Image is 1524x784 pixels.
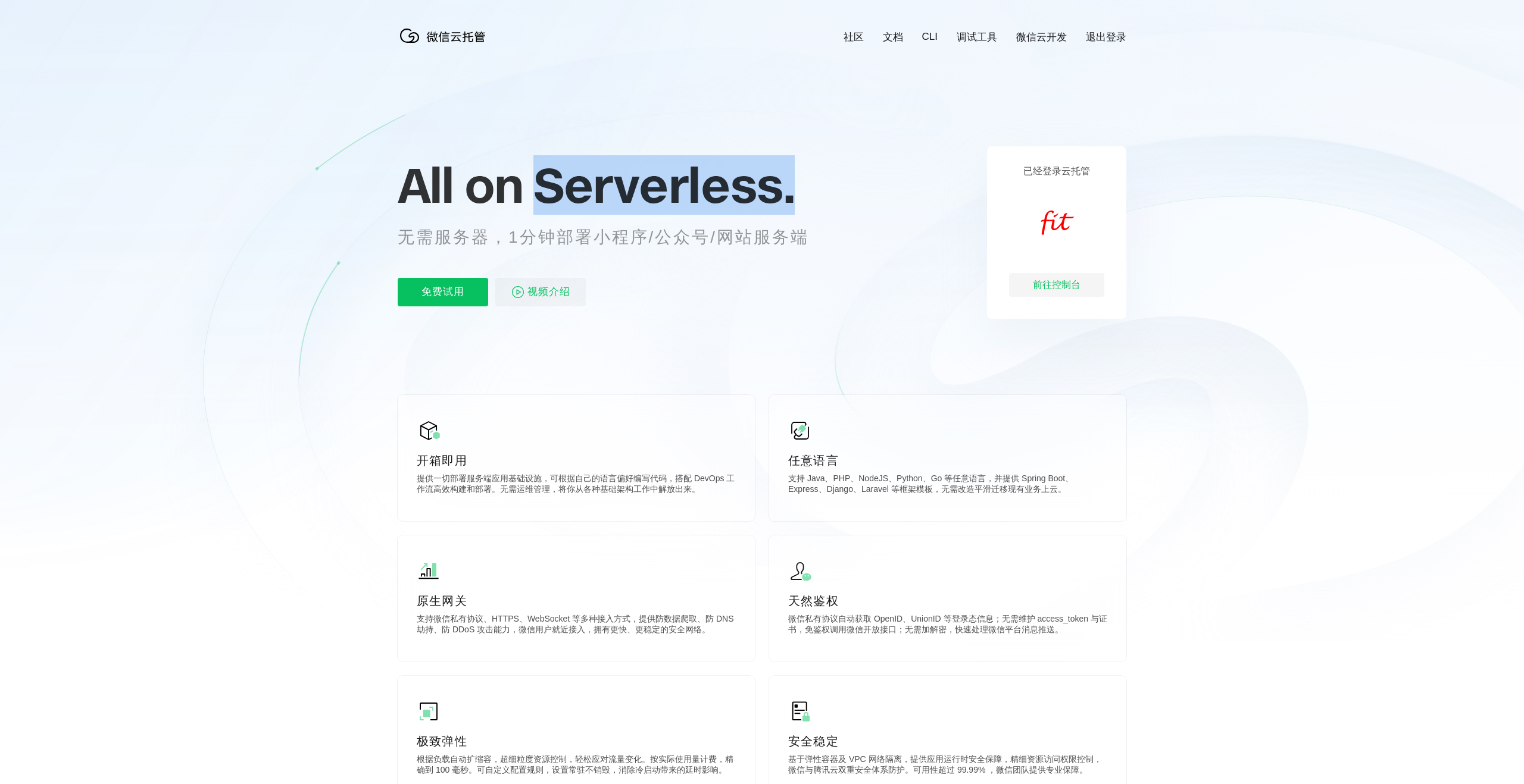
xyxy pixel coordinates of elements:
span: Serverless. [533,155,795,215]
p: 提供一切部署服务端应用基础设施，可根据自己的语言偏好编写代码，搭配 DevOps 工作流高效构建和部署。无需运维管理，将你从各种基础架构工作中解放出来。 [417,473,736,497]
span: 视频介绍 [527,278,570,306]
p: 支持微信私有协议、HTTPS、WebSocket 等多种接入方式，提供防数据爬取、防 DNS 劫持、防 DDoS 攻击能力，微信用户就近接入，拥有更快、更稳定的安全网络。 [417,614,736,638]
img: video_play.svg [511,285,525,299]
img: 微信云托管 [398,24,493,48]
p: 免费试用 [398,278,488,306]
a: CLI [922,31,938,43]
p: 已经登录云托管 [1023,165,1090,178]
p: 开箱即用 [417,452,736,469]
a: 微信云开发 [1016,30,1067,44]
p: 微信私有协议自动获取 OpenID、UnionID 等登录态信息；无需维护 access_token 与证书，免鉴权调用微信开放接口；无需加解密，快速处理微信平台消息推送。 [788,614,1107,638]
p: 极致弹性 [417,733,736,749]
p: 原生网关 [417,592,736,609]
p: 无需服务器，1分钟部署小程序/公众号/网站服务端 [398,225,831,249]
a: 文档 [883,30,903,44]
p: 天然鉴权 [788,592,1107,609]
p: 支持 Java、PHP、NodeJS、Python、Go 等任意语言，并提供 Spring Boot、Express、Django、Laravel 等框架模板，无需改造平滑迁移现有业务上云。 [788,473,1107,497]
span: All on [398,155,522,215]
p: 基于弹性容器及 VPC 网络隔离，提供应用运行时安全保障，精细资源访问权限控制，微信与腾讯云双重安全体系防护。可用性超过 99.99% ，微信团队提供专业保障。 [788,754,1107,778]
p: 安全稳定 [788,733,1107,749]
a: 微信云托管 [398,39,493,49]
a: 退出登录 [1086,30,1126,44]
p: 根据负载自动扩缩容，超细粒度资源控制，轻松应对流量变化。按实际使用量计费，精确到 100 毫秒。可自定义配置规则，设置常驻不销毁，消除冷启动带来的延时影响。 [417,754,736,778]
div: 前往控制台 [1009,273,1104,297]
p: 任意语言 [788,452,1107,469]
a: 社区 [844,30,864,44]
a: 调试工具 [957,30,997,44]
